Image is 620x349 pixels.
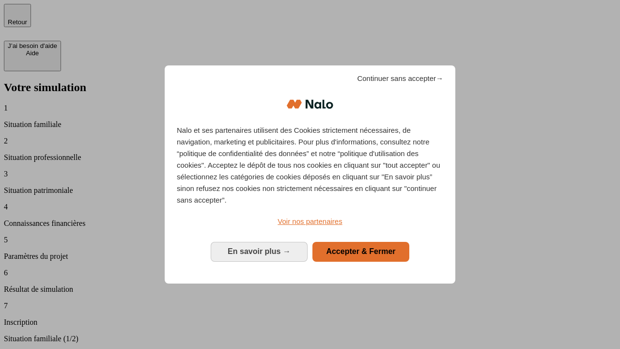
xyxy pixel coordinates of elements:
img: Logo [287,90,333,119]
div: Bienvenue chez Nalo Gestion du consentement [165,65,455,283]
button: Accepter & Fermer: Accepter notre traitement des données et fermer [312,242,409,261]
a: Voir nos partenaires [177,216,443,227]
span: En savoir plus → [228,247,291,255]
button: En savoir plus: Configurer vos consentements [211,242,308,261]
p: Nalo et ses partenaires utilisent des Cookies strictement nécessaires, de navigation, marketing e... [177,125,443,206]
span: Voir nos partenaires [278,217,342,225]
span: Accepter & Fermer [326,247,395,255]
span: Continuer sans accepter→ [357,73,443,84]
